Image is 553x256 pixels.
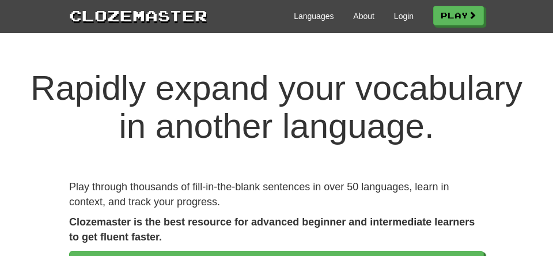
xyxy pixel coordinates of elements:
[394,10,414,22] a: Login
[294,10,334,22] a: Languages
[69,180,484,209] p: Play through thousands of fill-in-the-blank sentences in over 50 languages, learn in context, and...
[69,216,475,243] strong: Clozemaster is the best resource for advanced beginner and intermediate learners to get fluent fa...
[433,6,484,25] a: Play
[353,10,374,22] a: About
[69,5,207,26] a: Clozemaster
